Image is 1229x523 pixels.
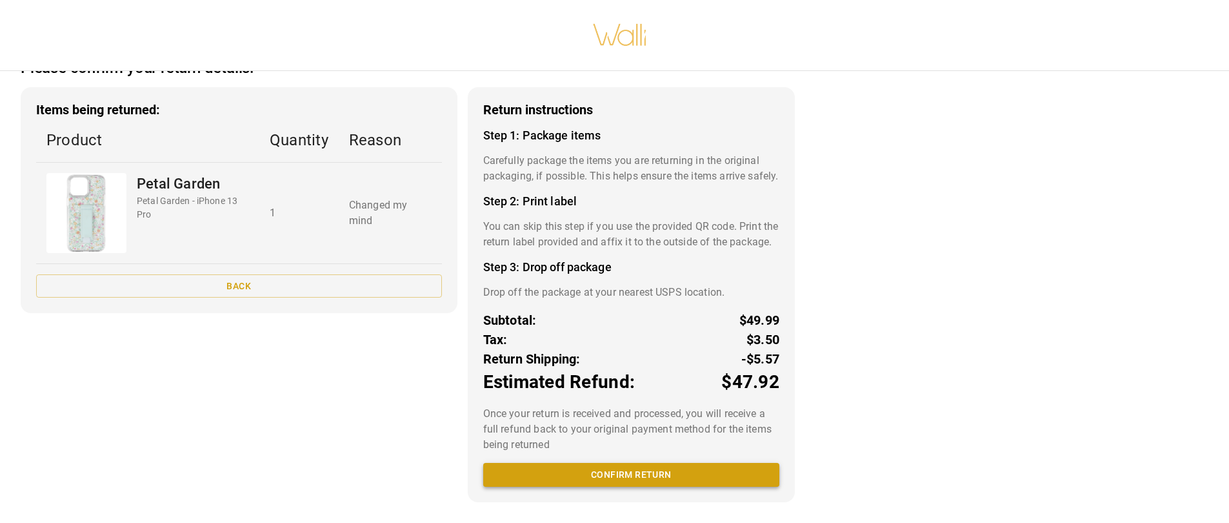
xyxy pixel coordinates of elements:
[483,311,537,330] p: Subtotal:
[46,128,249,152] p: Product
[739,311,779,330] p: $49.99
[483,349,581,369] p: Return Shipping:
[36,103,442,118] h3: Items being returned:
[483,128,779,143] h4: Step 1: Package items
[483,330,508,349] p: Tax:
[483,194,779,209] h4: Step 2: Print label
[483,285,779,300] p: Drop off the package at your nearest USPS location.
[270,128,328,152] p: Quantity
[137,194,249,221] p: Petal Garden - iPhone 13 Pro
[483,369,635,396] p: Estimated Refund:
[137,173,249,194] p: Petal Garden
[592,7,648,63] img: walli-inc.myshopify.com
[483,219,779,250] p: You can skip this step if you use the provided QR code. Print the return label provided and affix...
[746,330,779,349] p: $3.50
[483,463,779,487] button: Confirm return
[483,103,779,118] h3: Return instructions
[483,153,779,184] p: Carefully package the items you are returning in the original packaging, if possible. This helps ...
[349,198,432,229] p: Changed my mind
[741,349,779,369] p: -$5.57
[36,274,442,298] button: Back
[721,369,779,396] p: $47.92
[483,406,779,453] p: Once your return is received and processed, you will receive a full refund back to your original ...
[270,205,328,221] p: 1
[349,128,432,152] p: Reason
[483,260,779,274] h4: Step 3: Drop off package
